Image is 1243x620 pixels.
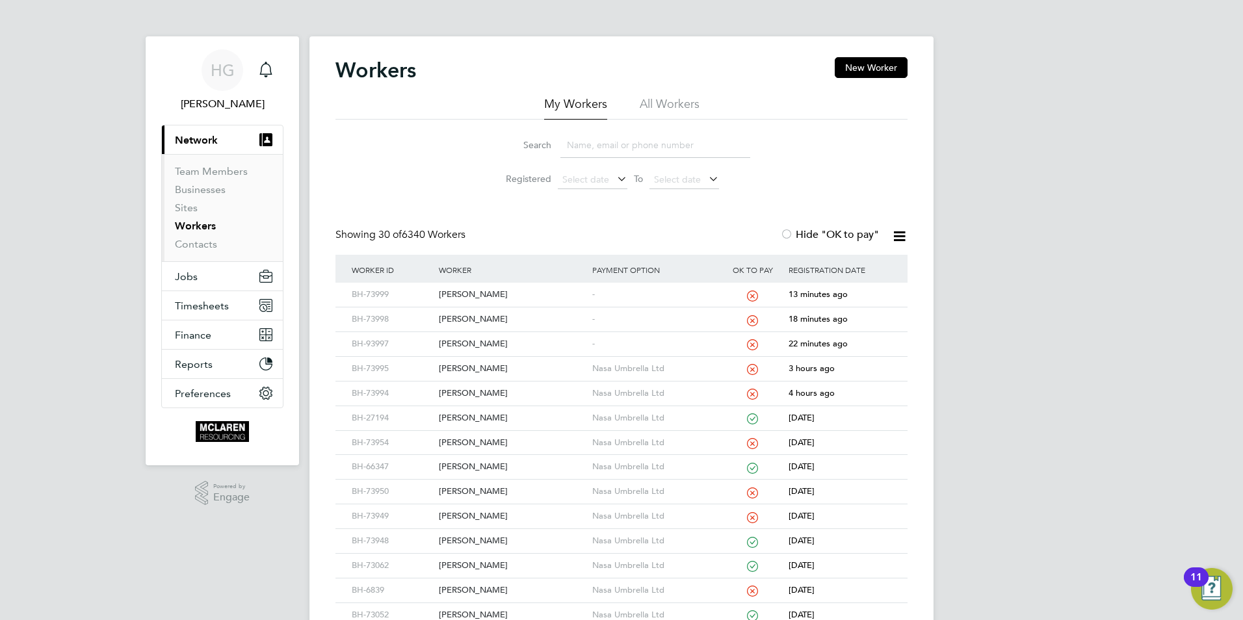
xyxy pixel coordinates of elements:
[589,431,720,455] div: Nasa Umbrella Ltd
[789,289,848,300] span: 13 minutes ago
[348,331,895,342] a: BH-93997[PERSON_NAME]-22 minutes ago
[589,455,720,479] div: Nasa Umbrella Ltd
[640,96,700,120] li: All Workers
[348,307,436,331] div: BH-73998
[161,421,283,442] a: Go to home page
[175,201,198,214] a: Sites
[789,313,848,324] span: 18 minutes ago
[436,554,588,578] div: [PERSON_NAME]
[436,455,588,479] div: [PERSON_NAME]
[348,406,436,430] div: BH-27194
[378,228,402,241] span: 30 of
[493,139,551,151] label: Search
[789,363,835,374] span: 3 hours ago
[835,57,908,78] button: New Worker
[789,412,815,423] span: [DATE]
[348,282,895,293] a: BH-73999[PERSON_NAME]-13 minutes ago
[195,481,250,506] a: Powered byEngage
[348,529,436,553] div: BH-73948
[348,255,436,285] div: Worker ID
[436,357,588,381] div: [PERSON_NAME]
[348,356,895,367] a: BH-73995[PERSON_NAME]Nasa Umbrella Ltd3 hours ago
[175,300,229,312] span: Timesheets
[348,431,436,455] div: BH-73954
[436,431,588,455] div: [PERSON_NAME]
[789,387,835,398] span: 4 hours ago
[175,238,217,250] a: Contacts
[348,381,895,392] a: BH-73994[PERSON_NAME]Nasa Umbrella Ltd4 hours ago
[348,307,895,318] a: BH-73998[PERSON_NAME]-18 minutes ago
[348,504,436,528] div: BH-73949
[589,504,720,528] div: Nasa Umbrella Ltd
[348,430,895,441] a: BH-73954[PERSON_NAME]Nasa Umbrella Ltd[DATE]
[436,332,588,356] div: [PERSON_NAME]
[211,62,235,79] span: HG
[436,406,588,430] div: [PERSON_NAME]
[589,554,720,578] div: Nasa Umbrella Ltd
[589,406,720,430] div: Nasa Umbrella Ltd
[589,529,720,553] div: Nasa Umbrella Ltd
[789,535,815,546] span: [DATE]
[562,174,609,185] span: Select date
[175,165,248,177] a: Team Members
[589,578,720,602] div: Nasa Umbrella Ltd
[348,332,436,356] div: BH-93997
[348,504,895,515] a: BH-73949[PERSON_NAME]Nasa Umbrella Ltd[DATE]
[162,320,283,349] button: Finance
[1191,568,1233,610] button: Open Resource Center, 11 new notifications
[175,220,216,232] a: Workers
[654,174,701,185] span: Select date
[436,480,588,504] div: [PERSON_NAME]
[175,329,211,341] span: Finance
[589,381,720,406] div: Nasa Umbrella Ltd
[335,228,468,242] div: Showing
[335,57,416,83] h2: Workers
[789,461,815,472] span: [DATE]
[162,350,283,378] button: Reports
[436,578,588,602] div: [PERSON_NAME]
[589,283,720,307] div: -
[348,602,895,614] a: BH-73052[PERSON_NAME]Nasa Umbrella Ltd[DATE]
[162,154,283,261] div: Network
[161,96,283,112] span: Harry Gelb
[589,255,720,285] div: Payment Option
[175,183,226,196] a: Businesses
[436,529,588,553] div: [PERSON_NAME]
[1190,577,1202,594] div: 11
[789,584,815,595] span: [DATE]
[213,492,250,503] span: Engage
[589,480,720,504] div: Nasa Umbrella Ltd
[720,255,785,285] div: OK to pay
[146,36,299,465] nav: Main navigation
[348,381,436,406] div: BH-73994
[493,173,551,185] label: Registered
[348,553,895,564] a: BH-73062[PERSON_NAME]Nasa Umbrella Ltd[DATE]
[436,307,588,331] div: [PERSON_NAME]
[162,125,283,154] button: Network
[789,510,815,521] span: [DATE]
[560,133,750,158] input: Name, email or phone number
[789,609,815,620] span: [DATE]
[348,406,895,417] a: BH-27194[PERSON_NAME]Nasa Umbrella Ltd[DATE]
[436,255,588,285] div: Worker
[436,381,588,406] div: [PERSON_NAME]
[789,485,815,497] span: [DATE]
[348,455,436,479] div: BH-66347
[175,270,198,283] span: Jobs
[789,560,815,571] span: [DATE]
[544,96,607,120] li: My Workers
[175,358,213,370] span: Reports
[789,437,815,448] span: [DATE]
[196,421,248,442] img: mclaren-logo-retina.png
[630,170,647,187] span: To
[162,262,283,291] button: Jobs
[348,528,895,539] a: BH-73948[PERSON_NAME]Nasa Umbrella Ltd[DATE]
[175,387,231,400] span: Preferences
[162,379,283,407] button: Preferences
[378,228,465,241] span: 6340 Workers
[785,255,895,285] div: Registration Date
[348,578,436,602] div: BH-6839
[348,578,895,589] a: BH-6839[PERSON_NAME]Nasa Umbrella Ltd[DATE]
[436,504,588,528] div: [PERSON_NAME]
[161,49,283,112] a: HG[PERSON_NAME]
